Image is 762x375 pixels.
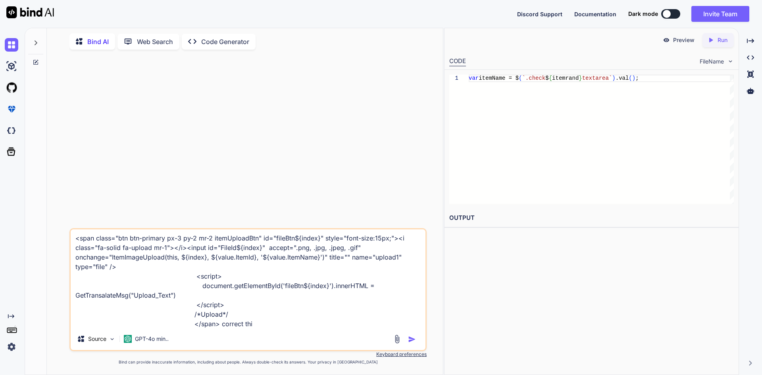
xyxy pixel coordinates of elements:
[137,37,173,46] p: Web Search
[718,36,727,44] p: Run
[5,60,18,73] img: ai-studio
[408,335,416,343] img: icon
[632,75,635,81] span: )
[109,336,115,342] img: Pick Models
[579,75,582,81] span: }
[5,81,18,94] img: githubLight
[69,351,427,358] p: Keyboard preferences
[124,335,132,343] img: GPT-4o mini
[517,11,562,17] span: Discord Support
[517,10,562,18] button: Discord Support
[393,335,402,344] img: attachment
[5,38,18,52] img: chat
[88,335,106,343] p: Source
[479,75,519,81] span: itemName = $
[700,58,724,65] span: FileName
[629,75,632,81] span: (
[635,75,639,81] span: ;
[71,229,425,328] textarea: <span class="btn btn-primary px-3 py-2 mr-2 itemUploadBtn" id="fileBtn${index}" style="font-size:...
[663,37,670,44] img: preview
[522,75,545,81] span: `.check
[449,75,458,82] div: 1
[673,36,695,44] p: Preview
[469,75,479,81] span: var
[548,75,552,81] span: {
[5,102,18,116] img: premium
[5,340,18,354] img: settings
[519,75,522,81] span: (
[727,58,734,65] img: chevron down
[5,124,18,137] img: darkCloudIdeIcon
[615,75,629,81] span: .val
[201,37,249,46] p: Code Generator
[582,75,612,81] span: textarea`
[545,75,548,81] span: $
[628,10,658,18] span: Dark mode
[574,11,616,17] span: Documentation
[6,6,54,18] img: Bind AI
[612,75,615,81] span: )
[87,37,109,46] p: Bind AI
[69,359,427,365] p: Bind can provide inaccurate information, including about people. Always double-check its answers....
[135,335,169,343] p: GPT-4o min..
[552,75,579,81] span: itemrand
[574,10,616,18] button: Documentation
[444,209,739,227] h2: OUTPUT
[691,6,749,22] button: Invite Team
[449,57,466,66] div: CODE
